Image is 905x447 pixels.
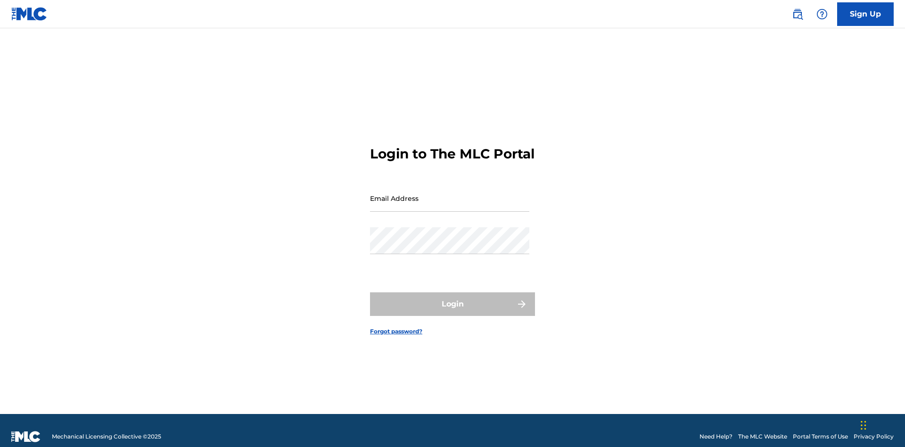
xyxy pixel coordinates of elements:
iframe: Chat Widget [858,402,905,447]
img: search [792,8,803,20]
img: help [816,8,828,20]
a: Forgot password? [370,327,422,336]
img: MLC Logo [11,7,48,21]
a: Sign Up [837,2,894,26]
div: Help [813,5,831,24]
a: Privacy Policy [854,432,894,441]
img: logo [11,431,41,442]
a: The MLC Website [738,432,787,441]
h3: Login to The MLC Portal [370,146,535,162]
a: Need Help? [699,432,732,441]
span: Mechanical Licensing Collective © 2025 [52,432,161,441]
a: Portal Terms of Use [793,432,848,441]
div: Drag [861,411,866,439]
a: Public Search [788,5,807,24]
